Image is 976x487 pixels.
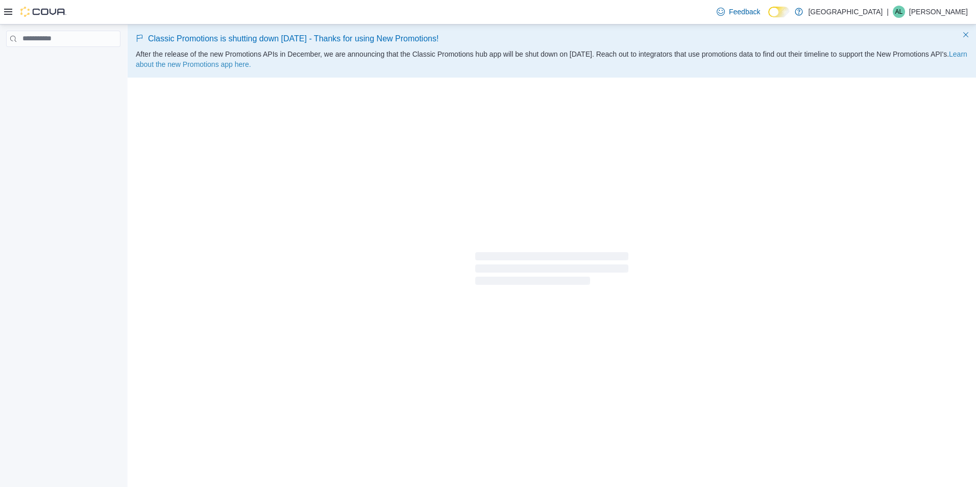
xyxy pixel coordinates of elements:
p: [PERSON_NAME] [909,6,968,18]
span: AL [895,6,903,18]
p: Classic Promotions is shutting down [DATE] - Thanks for using New Promotions! [136,33,968,45]
input: Dark Mode [768,7,790,17]
img: Cova [20,7,66,17]
div: Ashley Lehman-Preine [893,6,905,18]
a: Feedback [713,2,764,22]
span: Loading [475,254,628,287]
p: After the release of the new Promotions APIs in December, we are announcing that the Classic Prom... [136,49,968,69]
button: Dismiss this callout [960,29,972,41]
a: Learn about the new Promotions app here. [136,50,967,68]
p: | [887,6,889,18]
nav: Complex example [6,49,120,74]
span: Feedback [729,7,760,17]
p: [GEOGRAPHIC_DATA] [808,6,883,18]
